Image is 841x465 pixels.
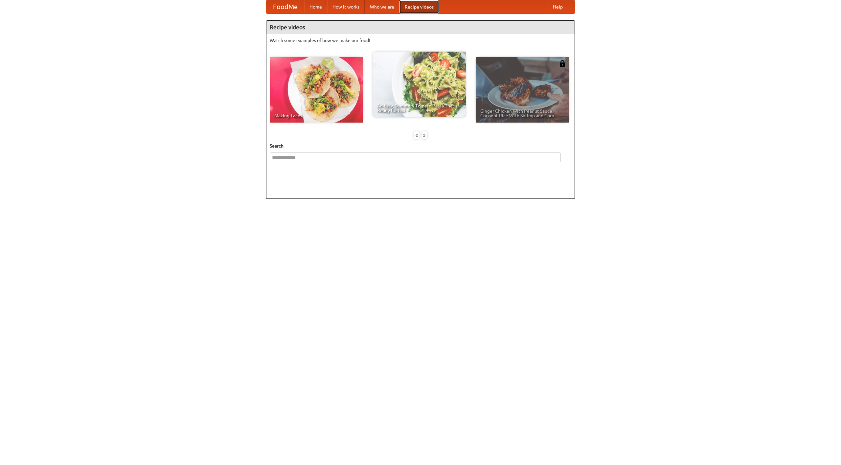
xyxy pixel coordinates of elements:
a: Who we are [365,0,399,13]
a: How it works [327,0,365,13]
h5: Search [270,143,571,149]
a: FoodMe [266,0,304,13]
a: Making Tacos [270,57,363,123]
h4: Recipe videos [266,21,575,34]
div: « [414,131,420,139]
img: 483408.png [559,60,566,67]
div: » [421,131,427,139]
span: An Easy, Summery Tomato Pasta That's Ready for Fall [377,104,461,113]
a: An Easy, Summery Tomato Pasta That's Ready for Fall [373,52,466,117]
a: Help [548,0,568,13]
a: Home [304,0,327,13]
span: Making Tacos [274,113,358,118]
p: Watch some examples of how we make our food! [270,37,571,44]
a: Recipe videos [399,0,439,13]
